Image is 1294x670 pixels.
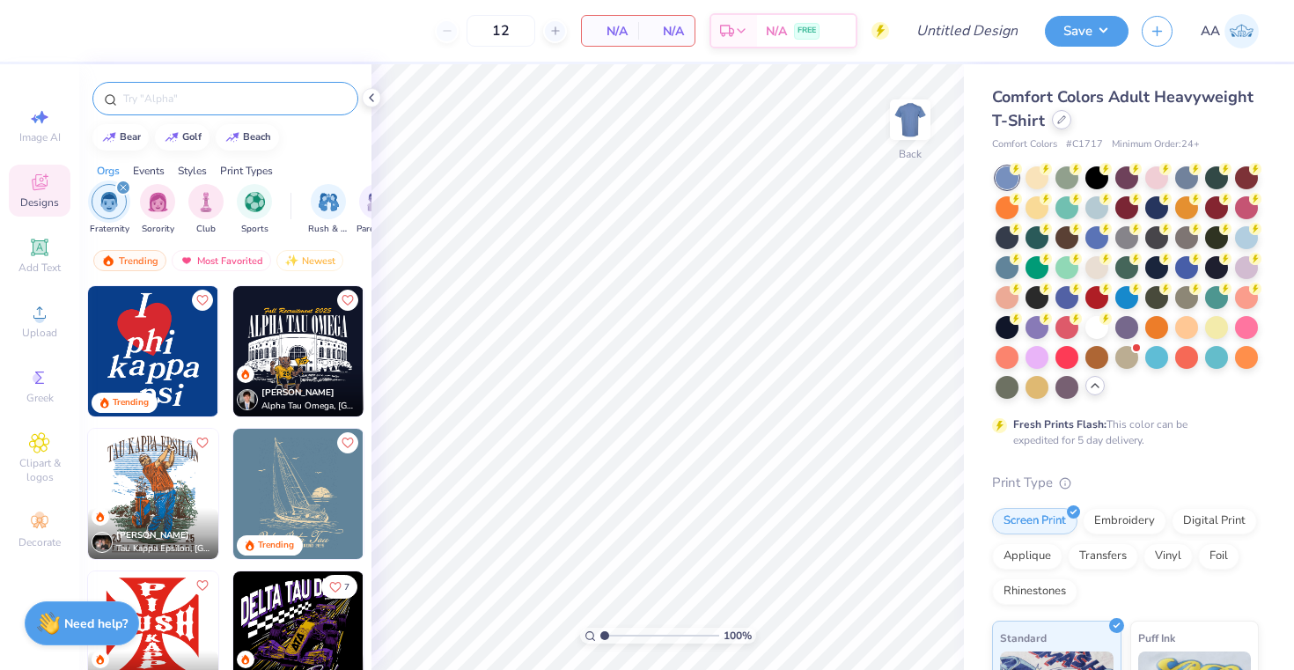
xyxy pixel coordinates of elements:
[1068,543,1138,570] div: Transfers
[798,25,816,37] span: FREE
[1045,16,1129,47] button: Save
[133,163,165,179] div: Events
[196,223,216,236] span: Club
[18,535,61,549] span: Decorate
[992,578,1077,605] div: Rhinestones
[992,473,1259,493] div: Print Type
[217,286,348,416] img: 8dd0a095-001a-4357-9dc2-290f0919220d
[220,163,273,179] div: Print Types
[90,223,129,236] span: Fraternity
[140,184,175,236] div: filter for Sorority
[1066,137,1103,152] span: # C1717
[1201,14,1259,48] a: AA
[19,130,61,144] span: Image AI
[216,124,279,151] button: beach
[1224,14,1259,48] img: Adam Allen
[88,429,218,559] img: eb213d54-80e9-4060-912d-9752b3a91b98
[237,389,258,410] img: Avatar
[120,132,141,142] div: bear
[1172,508,1257,534] div: Digital Print
[182,132,202,142] div: golf
[992,137,1057,152] span: Comfort Colors
[344,583,349,592] span: 7
[101,254,115,267] img: trending.gif
[20,195,59,210] span: Designs
[148,192,168,212] img: Sorority Image
[116,542,211,556] span: Tau Kappa Epsilon, [GEOGRAPHIC_DATA][US_STATE]
[165,132,179,143] img: trend_line.gif
[90,184,129,236] button: filter button
[992,86,1254,131] span: Comfort Colors Adult Heavyweight T-Shirt
[649,22,684,40] span: N/A
[992,508,1077,534] div: Screen Print
[192,432,213,453] button: Like
[357,184,397,236] button: filter button
[308,184,349,236] div: filter for Rush & Bid
[18,261,61,275] span: Add Text
[172,250,271,271] div: Most Favorited
[92,532,113,553] img: Avatar
[180,254,194,267] img: most_fav.gif
[121,90,347,107] input: Try "Alpha"
[196,192,216,212] img: Club Image
[99,192,119,212] img: Fraternity Image
[357,184,397,236] div: filter for Parent's Weekend
[992,543,1062,570] div: Applique
[243,132,271,142] div: beach
[337,432,358,453] button: Like
[308,184,349,236] button: filter button
[92,124,149,151] button: bear
[102,132,116,143] img: trend_line.gif
[261,387,335,399] span: [PERSON_NAME]
[237,184,272,236] button: filter button
[724,628,752,644] span: 100 %
[140,184,175,236] button: filter button
[467,15,535,47] input: – –
[1083,508,1166,534] div: Embroidery
[1013,417,1107,431] strong: Fresh Prints Flash:
[367,192,387,212] img: Parent's Weekend Image
[276,250,343,271] div: Newest
[1000,629,1047,647] span: Standard
[192,575,213,596] button: Like
[9,456,70,484] span: Clipart & logos
[26,391,54,405] span: Greek
[1138,629,1175,647] span: Puff Ink
[64,615,128,632] strong: Need help?
[902,13,1032,48] input: Untitled Design
[245,192,265,212] img: Sports Image
[357,223,397,236] span: Parent's Weekend
[319,192,339,212] img: Rush & Bid Image
[178,163,207,179] div: Styles
[237,184,272,236] div: filter for Sports
[241,223,268,236] span: Sports
[592,22,628,40] span: N/A
[308,223,349,236] span: Rush & Bid
[899,146,922,162] div: Back
[97,163,120,179] div: Orgs
[142,223,174,236] span: Sorority
[116,529,189,541] span: [PERSON_NAME]
[1013,416,1230,448] div: This color can be expedited for 5 day delivery.
[284,254,298,267] img: Newest.gif
[192,290,213,311] button: Like
[90,184,129,236] div: filter for Fraternity
[1201,21,1220,41] span: AA
[88,286,218,416] img: f6158eb7-cc5b-49f7-a0db-65a8f5223f4c
[261,400,357,413] span: Alpha Tau Omega, [GEOGRAPHIC_DATA]
[233,286,364,416] img: 642ee57d-cbfd-4e95-af9a-eb76752c2561
[113,396,149,409] div: Trending
[363,286,493,416] img: ce1a5c7d-473b-49b2-a901-342ef3f841aa
[188,184,224,236] button: filter button
[1198,543,1239,570] div: Foil
[93,250,166,271] div: Trending
[188,184,224,236] div: filter for Club
[225,132,239,143] img: trend_line.gif
[766,22,787,40] span: N/A
[217,429,348,559] img: fce72644-5a51-4a8d-92bd-a60745c9fb8f
[1112,137,1200,152] span: Minimum Order: 24 +
[22,326,57,340] span: Upload
[155,124,210,151] button: golf
[337,290,358,311] button: Like
[233,429,364,559] img: 43727eaa-7681-42c7-8d38-2da268a7c3a1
